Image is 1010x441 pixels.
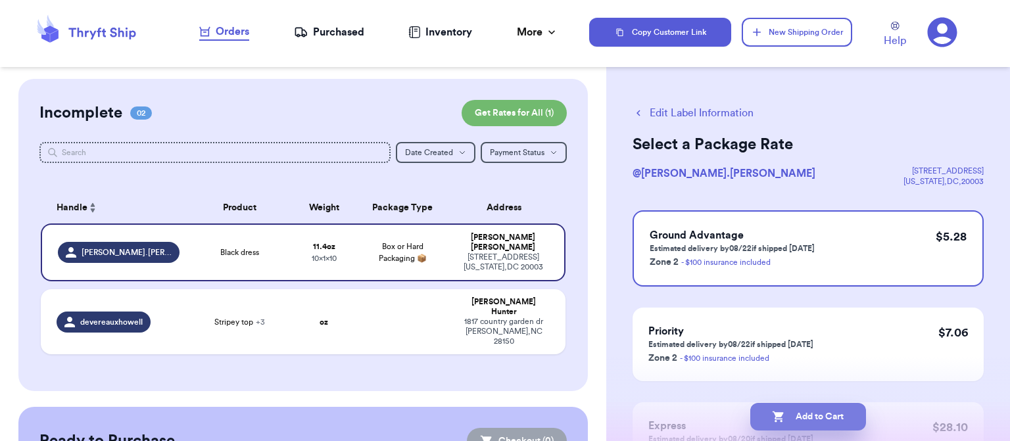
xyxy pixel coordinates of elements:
span: 02 [130,106,152,120]
span: Box or Hard Packaging 📦 [379,243,427,262]
p: $ 5.28 [936,227,967,246]
p: Estimated delivery by 08/22 if shipped [DATE] [650,243,815,254]
span: Ground Advantage [650,230,744,241]
span: Payment Status [490,149,544,156]
button: Payment Status [481,142,567,163]
span: Handle [57,201,87,215]
button: Edit Label Information [633,105,754,121]
h2: Select a Package Rate [633,134,984,155]
span: Date Created [405,149,453,156]
span: Zone 2 [650,258,679,267]
a: Inventory [408,24,472,40]
span: Help [884,33,906,49]
span: Priority [648,326,684,337]
a: - $100 insurance included [681,258,771,266]
div: [STREET_ADDRESS] [903,166,984,176]
a: Help [884,22,906,49]
h2: Incomplete [39,103,122,124]
a: Purchased [294,24,364,40]
div: Orders [199,24,249,39]
th: Package Type [356,192,450,223]
button: Copy Customer Link [589,18,731,47]
span: @ [PERSON_NAME].[PERSON_NAME] [633,168,815,179]
div: [US_STATE] , DC , 20003 [903,176,984,187]
a: - $100 insurance included [680,354,769,362]
button: Sort ascending [87,200,98,216]
a: Orders [199,24,249,41]
div: 1817 country garden dr [PERSON_NAME] , NC 28150 [458,317,550,346]
strong: oz [320,318,328,326]
input: Search [39,142,391,163]
span: devereauxhowell [80,317,143,327]
strong: 11.4 oz [313,243,335,250]
span: + 3 [256,318,265,326]
th: Weight [293,192,356,223]
span: [PERSON_NAME].[PERSON_NAME] [82,247,172,258]
div: [STREET_ADDRESS] [US_STATE] , DC 20003 [458,252,548,272]
p: Estimated delivery by 08/22 if shipped [DATE] [648,339,813,350]
p: $ 7.06 [938,323,968,342]
span: Zone 2 [648,354,677,363]
span: Black dress [220,247,259,258]
span: Stripey top [214,317,265,327]
th: Product [187,192,293,223]
span: 10 x 1 x 10 [312,254,337,262]
button: Get Rates for All (1) [462,100,567,126]
button: Add to Cart [750,403,866,430]
div: [PERSON_NAME] [PERSON_NAME] [458,233,548,252]
div: [PERSON_NAME] Hunter [458,297,550,317]
button: New Shipping Order [742,18,852,47]
div: More [517,24,558,40]
th: Address [450,192,565,223]
button: Date Created [396,142,475,163]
